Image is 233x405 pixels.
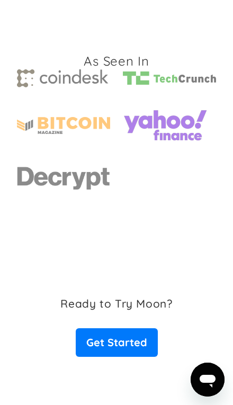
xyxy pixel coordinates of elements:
img: Bitcoin magazine [17,117,110,134]
img: decrypt [17,164,110,193]
a: Get Started [76,328,158,357]
h3: Ready to Try Moon? [60,297,172,310]
iframe: Кнопка запуска окна обмена сообщениями [191,363,225,397]
img: yahoo finance [123,102,208,149]
h3: As Seen In [84,52,149,70]
img: TechCrunch [123,71,216,85]
img: Coindesk [17,69,110,87]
